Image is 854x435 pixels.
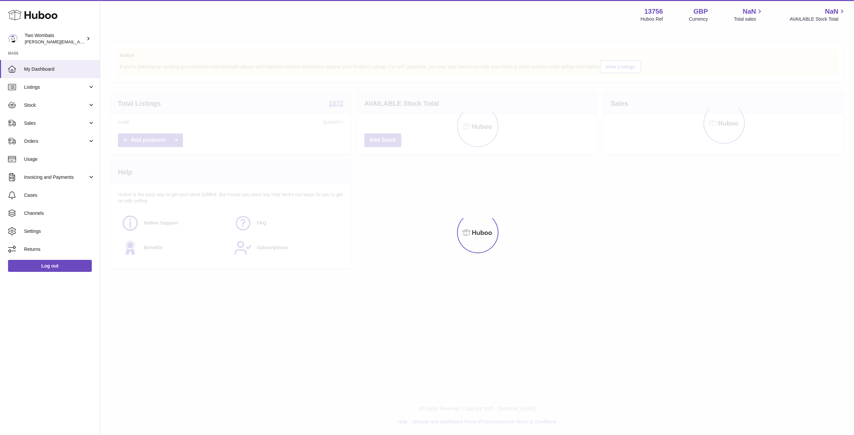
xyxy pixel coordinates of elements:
span: Invoicing and Payments [24,174,88,180]
a: NaN AVAILABLE Stock Total [790,7,846,22]
div: Currency [689,16,708,22]
div: Two Wombats [25,32,85,45]
span: Listings [24,84,88,90]
span: Orders [24,138,88,144]
span: Sales [24,120,88,126]
span: Settings [24,228,95,235]
span: Returns [24,246,95,253]
a: Log out [8,260,92,272]
span: [PERSON_NAME][EMAIL_ADDRESS][PERSON_NAME][DOMAIN_NAME] [25,39,170,44]
span: Total sales [734,16,764,22]
span: NaN [742,7,756,16]
span: My Dashboard [24,66,95,72]
span: Channels [24,210,95,216]
div: Huboo Ref [641,16,663,22]
span: Usage [24,156,95,162]
strong: 13756 [644,7,663,16]
img: philip.carroll@twowombats.com [8,34,18,44]
a: NaN Total sales [734,7,764,22]
span: AVAILABLE Stock Total [790,16,846,22]
span: NaN [825,7,838,16]
span: Cases [24,192,95,198]
strong: GBP [693,7,708,16]
span: Stock [24,102,88,108]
